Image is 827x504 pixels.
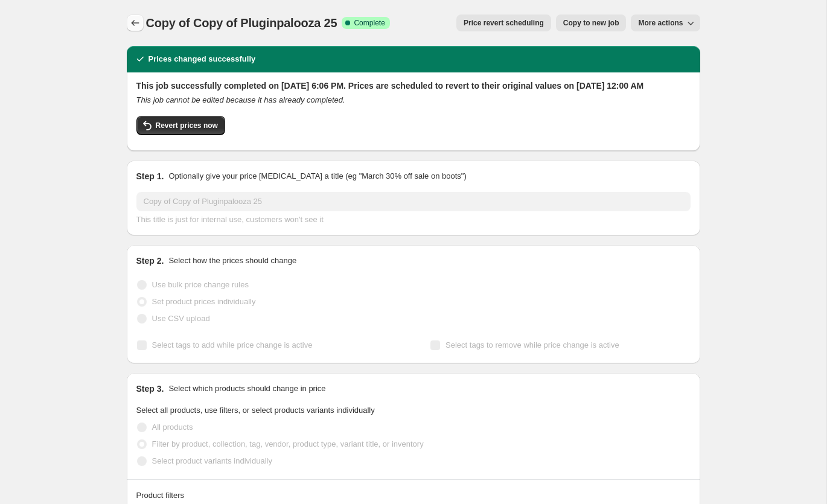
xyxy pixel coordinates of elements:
[146,16,337,30] span: Copy of Copy of Pluginpalooza 25
[464,18,544,28] span: Price revert scheduling
[152,340,313,349] span: Select tags to add while price change is active
[148,53,256,65] h2: Prices changed successfully
[152,423,193,432] span: All products
[168,255,296,267] p: Select how the prices should change
[127,14,144,31] button: Price change jobs
[354,18,385,28] span: Complete
[152,280,249,289] span: Use bulk price change rules
[152,314,210,323] span: Use CSV upload
[136,95,345,104] i: This job cannot be edited because it has already completed.
[638,18,683,28] span: More actions
[136,383,164,395] h2: Step 3.
[556,14,627,31] button: Copy to new job
[136,255,164,267] h2: Step 2.
[136,192,691,211] input: 30% off holiday sale
[152,439,424,448] span: Filter by product, collection, tag, vendor, product type, variant title, or inventory
[563,18,619,28] span: Copy to new job
[136,215,324,224] span: This title is just for internal use, customers won't see it
[136,490,691,502] div: Product filters
[631,14,700,31] button: More actions
[168,170,466,182] p: Optionally give your price [MEDICAL_DATA] a title (eg "March 30% off sale on boots")
[136,406,375,415] span: Select all products, use filters, or select products variants individually
[445,340,619,349] span: Select tags to remove while price change is active
[456,14,551,31] button: Price revert scheduling
[136,116,225,135] button: Revert prices now
[152,456,272,465] span: Select product variants individually
[152,297,256,306] span: Set product prices individually
[136,80,691,92] h2: This job successfully completed on [DATE] 6:06 PM. Prices are scheduled to revert to their origin...
[136,170,164,182] h2: Step 1.
[156,121,218,130] span: Revert prices now
[168,383,325,395] p: Select which products should change in price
